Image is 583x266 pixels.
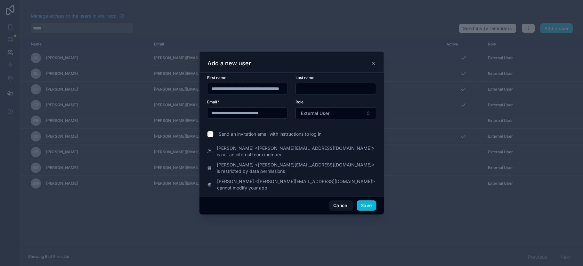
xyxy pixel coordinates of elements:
[217,178,376,191] span: [PERSON_NAME] <[PERSON_NAME][EMAIL_ADDRESS][DOMAIN_NAME]> cannot modify your app
[219,131,321,137] span: Send an invitation email with instructions to log in
[301,110,329,117] span: External User
[217,145,376,158] span: [PERSON_NAME] <[PERSON_NAME][EMAIL_ADDRESS][DOMAIN_NAME]> is not an internal team member
[217,162,376,174] span: [PERSON_NAME] <[PERSON_NAME][EMAIL_ADDRESS][DOMAIN_NAME]> is restricted by data permissions
[207,131,214,137] input: Send an invitation email with instructions to log in
[296,107,376,119] button: Select Button
[207,100,217,104] span: Email
[357,200,376,211] button: Save
[329,200,353,211] button: Cancel
[207,60,251,67] h3: Add a new user
[207,75,226,80] span: First name
[296,75,314,80] span: Last name
[296,100,304,104] span: Role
